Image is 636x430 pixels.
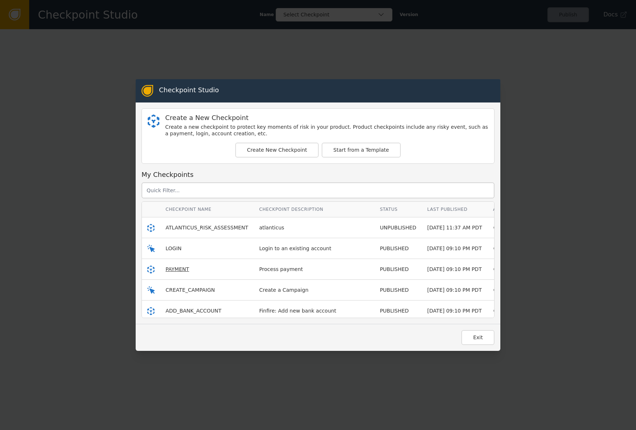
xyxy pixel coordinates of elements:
div: My Checkpoints [141,170,495,179]
div: Create a New Checkpoint [165,115,488,121]
span: ATLANTICUS_RISK_ASSESSMENT [166,225,248,231]
div: UNPUBLISHED [380,224,416,232]
th: Last Published [422,202,488,217]
span: PAYMENT [166,266,189,272]
span: CREATE_CAMPAIGN [166,287,215,293]
div: [DATE] 09:10 PM PDT [427,266,482,273]
th: Status [375,202,422,217]
button: Create New Checkpoint [235,143,319,158]
span: Process payment [259,266,303,272]
th: Checkpoint Name [160,202,254,217]
div: PUBLISHED [380,286,416,294]
div: [DATE] 11:37 AM PDT [427,224,482,232]
div: [DATE] 09:10 PM PDT [427,245,482,252]
button: Exit [461,330,495,345]
span: Create a Campaign [259,287,309,293]
div: PUBLISHED [380,245,416,252]
div: PUBLISHED [380,266,416,273]
div: [DATE] 09:10 PM PDT [427,307,482,315]
span: atlanticus [259,225,284,231]
span: Login to an existing account [259,245,331,251]
span: LOGIN [166,245,182,251]
div: PUBLISHED [380,307,416,315]
div: Create a new checkpoint to protect key moments of risk in your product. Product checkpoints inclu... [165,124,488,137]
span: ADD_BANK_ACCOUNT [166,308,221,314]
th: Actions [488,202,520,217]
span: Finfire: Add new bank account [259,308,336,314]
th: Checkpoint Description [254,202,375,217]
div: Checkpoint Studio [159,85,219,97]
input: Quick Filter... [141,182,495,198]
div: [DATE] 09:10 PM PDT [427,286,482,294]
button: Start from a Template [322,143,401,158]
